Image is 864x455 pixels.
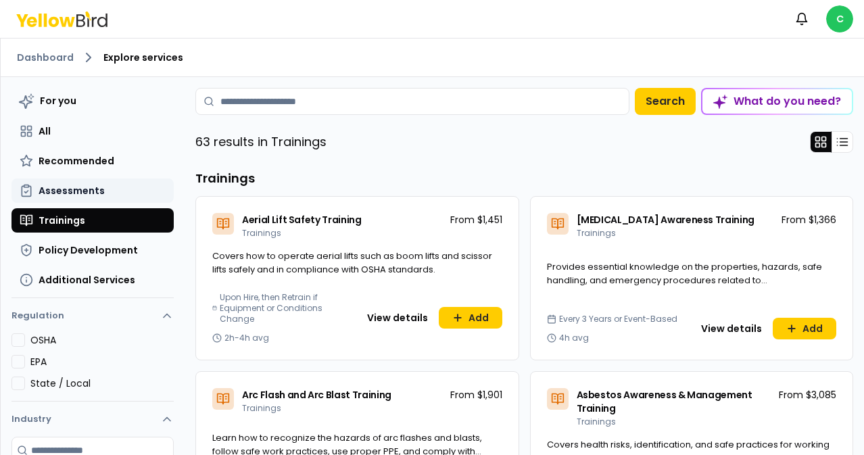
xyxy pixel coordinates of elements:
span: Aerial Lift Safety Training [242,213,362,226]
button: What do you need? [701,88,853,115]
p: 63 results in Trainings [195,133,327,151]
span: Recommended [39,154,114,168]
label: State / Local [30,377,174,390]
span: All [39,124,51,138]
nav: breadcrumb [17,49,848,66]
span: Every 3 Years or Event-Based [559,314,677,325]
button: Assessments [11,178,174,203]
span: Trainings [242,227,281,239]
h3: Trainings [195,169,853,188]
span: Explore services [103,51,183,64]
button: All [11,119,174,143]
button: Regulation [11,304,174,333]
span: Policy Development [39,243,138,257]
button: For you [11,88,174,114]
span: 4h avg [559,333,589,343]
p: From $3,085 [779,388,836,402]
button: Additional Services [11,268,174,292]
span: Trainings [577,416,616,427]
button: Policy Development [11,238,174,262]
div: Regulation [11,333,174,401]
span: Covers how to operate aerial lifts such as boom lifts and scissor lifts safely and in compliance ... [212,249,492,276]
span: 2h-4h avg [224,333,269,343]
span: Trainings [577,227,616,239]
a: Dashboard [17,51,74,64]
button: Add [439,307,502,329]
button: Add [773,318,836,339]
button: View details [359,307,436,329]
span: [MEDICAL_DATA] Awareness Training [577,213,754,226]
p: From $1,366 [782,213,836,226]
span: Trainings [39,214,85,227]
button: Recommended [11,149,174,173]
span: Assessments [39,184,105,197]
p: From $1,901 [450,388,502,402]
span: Trainings [242,402,281,414]
span: Additional Services [39,273,135,287]
button: Trainings [11,208,174,233]
span: C [826,5,853,32]
span: Provides essential knowledge on the properties, hazards, safe handling, and emergency procedures ... [547,260,822,300]
button: View details [693,318,770,339]
span: Upon Hire, then Retrain if Equipment or Conditions Change [220,292,347,325]
span: Arc Flash and Arc Blast Training [242,388,391,402]
span: Asbestos Awareness & Management Training [577,388,752,415]
p: From $1,451 [450,213,502,226]
button: Industry [11,402,174,437]
label: OSHA [30,333,174,347]
span: For you [40,94,76,107]
button: Search [635,88,696,115]
div: What do you need? [702,89,852,114]
label: EPA [30,355,174,368]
